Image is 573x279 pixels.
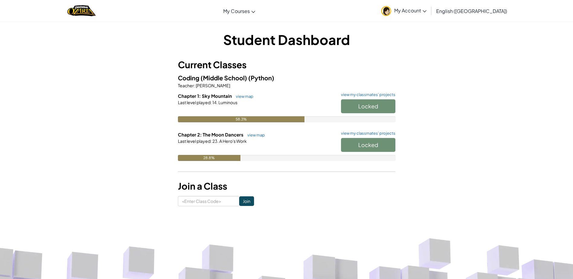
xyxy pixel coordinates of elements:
[248,74,274,82] span: (Python)
[178,196,239,206] input: <Enter Class Code>
[338,93,395,97] a: view my classmates' projects
[178,74,248,82] span: Coding (Middle School)
[67,5,95,17] a: Ozaria by CodeCombat logo
[436,8,507,14] span: English ([GEOGRAPHIC_DATA])
[218,100,237,105] span: Luminous
[178,30,395,49] h1: Student Dashboard
[239,196,254,206] input: Join
[178,58,395,72] h3: Current Classes
[211,100,212,105] span: :
[67,5,95,17] img: Home
[178,132,244,137] span: Chapter 2: The Moon Dancers
[219,138,247,144] span: A Hero's Work
[338,131,395,135] a: view my classmates' projects
[178,93,233,99] span: Chapter 1: Sky Mountain
[194,83,195,88] span: :
[178,179,395,193] h3: Join a Class
[178,138,211,144] span: Last level played
[220,3,258,19] a: My Courses
[433,3,510,19] a: English ([GEOGRAPHIC_DATA])
[212,100,218,105] span: 14.
[378,1,430,20] a: My Account
[178,155,240,161] div: 28.8%
[244,133,265,137] a: view map
[178,83,194,88] span: Teacher
[178,116,305,122] div: 58.3%
[178,100,211,105] span: Last level played
[195,83,230,88] span: [PERSON_NAME]
[223,8,250,14] span: My Courses
[381,6,391,16] img: avatar
[211,138,212,144] span: :
[394,7,427,14] span: My Account
[212,138,219,144] span: 23.
[233,94,253,99] a: view map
